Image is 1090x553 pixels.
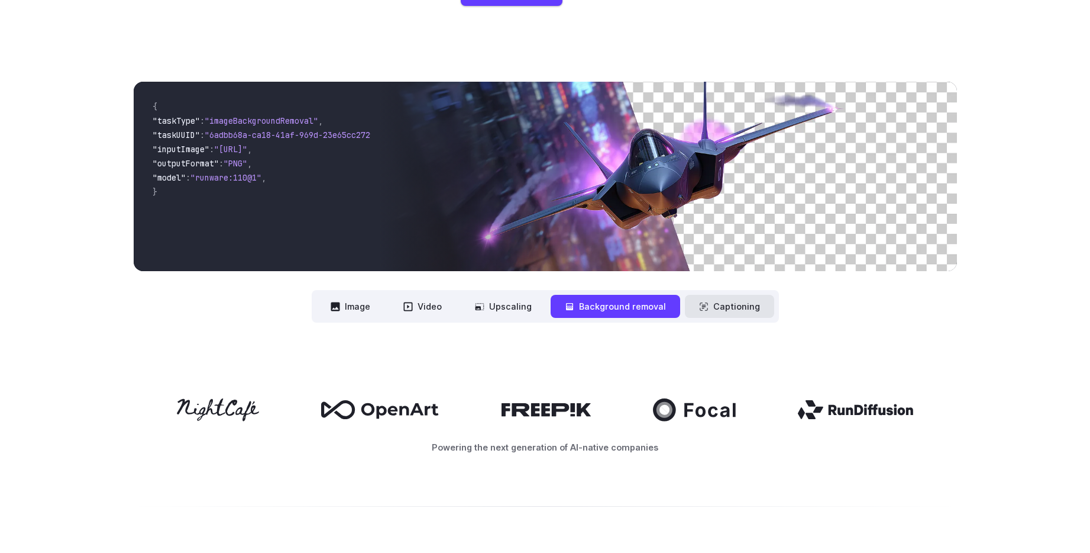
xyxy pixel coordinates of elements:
span: , [247,144,252,155]
span: : [219,158,224,169]
button: Background removal [551,295,680,318]
span: "model" [153,172,186,183]
span: "inputImage" [153,144,209,155]
span: : [186,172,190,183]
span: , [318,115,323,126]
span: "imageBackgroundRemoval" [205,115,318,126]
span: "[URL]" [214,144,247,155]
img: Futuristic stealth jet streaking through a neon-lit cityscape with glowing purple exhaust [380,82,956,271]
button: Captioning [685,295,774,318]
span: : [200,115,205,126]
span: "outputFormat" [153,158,219,169]
span: "taskType" [153,115,200,126]
span: : [209,144,214,155]
span: "taskUUID" [153,130,200,140]
span: { [153,101,157,112]
button: Video [389,295,456,318]
span: , [247,158,252,169]
span: , [261,172,266,183]
span: "6adbb68a-ca18-41af-969d-23e65cc2729c" [205,130,384,140]
span: } [153,187,157,197]
span: "PNG" [224,158,247,169]
button: Image [316,295,384,318]
button: Upscaling [461,295,546,318]
span: : [200,130,205,140]
p: Powering the next generation of AI-native companies [134,441,957,454]
span: "runware:110@1" [190,172,261,183]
